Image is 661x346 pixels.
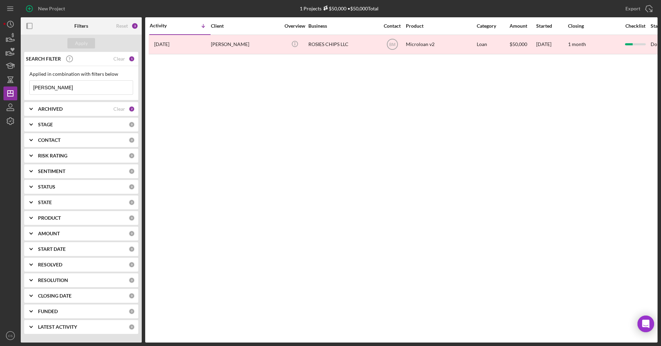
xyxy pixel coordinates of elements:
div: [DATE] [536,35,567,54]
div: 0 [129,199,135,206]
b: PRODUCT [38,215,61,221]
button: Export [618,2,658,16]
div: Clear [113,56,125,62]
div: Export [625,2,640,16]
div: Overview [282,23,308,29]
div: Microloan v2 [406,35,475,54]
div: Reset [116,23,128,29]
b: ARCHIVED [38,106,63,112]
div: Business [308,23,378,29]
b: STATE [38,200,52,205]
div: 1 [129,56,135,62]
b: STATUS [38,184,55,190]
b: AMOUNT [38,231,60,236]
div: Started [536,23,567,29]
div: 2 [129,106,135,112]
div: 0 [129,137,135,143]
div: $50,000 [510,35,536,54]
div: Open Intercom Messenger [637,316,654,332]
div: 0 [129,308,135,315]
div: 0 [129,262,135,268]
div: Product [406,23,475,29]
button: CS [3,329,17,343]
div: 0 [129,246,135,252]
div: 0 [129,153,135,159]
div: 0 [129,168,135,174]
div: 3 [131,22,138,29]
div: Amount [510,23,536,29]
b: RESOLVED [38,262,62,267]
b: CONTACT [38,137,60,143]
div: Clear [113,106,125,112]
b: STAGE [38,122,53,127]
b: Filters [74,23,88,29]
div: Activity [150,23,180,28]
div: [PERSON_NAME] [211,35,280,54]
text: CS [8,334,12,338]
time: 1 month [568,41,586,47]
div: Category [477,23,509,29]
b: CLOSING DATE [38,293,72,299]
div: Closing [568,23,620,29]
b: LATEST ACTIVITY [38,324,77,330]
div: Client [211,23,280,29]
div: $50,000 [322,6,346,11]
text: BM [389,42,395,47]
b: SEARCH FILTER [26,56,61,62]
div: 0 [129,121,135,128]
div: New Project [38,2,65,16]
div: 0 [129,215,135,221]
div: Loan [477,35,509,54]
button: New Project [21,2,72,16]
button: Apply [67,38,95,48]
div: Checklist [621,23,650,29]
div: ROSIES CHIPS LLC [308,35,378,54]
b: RISK RATING [38,153,67,158]
b: FUNDED [38,309,58,314]
b: SENTIMENT [38,169,65,174]
b: START DATE [38,246,66,252]
time: 2025-08-25 17:41 [154,42,169,47]
div: Apply [75,38,88,48]
div: 0 [129,230,135,237]
div: 0 [129,277,135,283]
div: 0 [129,293,135,299]
div: Applied in combination with filters below [29,71,133,77]
b: RESOLUTION [38,277,68,283]
div: Contact [379,23,405,29]
div: 0 [129,184,135,190]
div: 0 [129,324,135,330]
div: 1 Projects • $50,000 Total [300,6,379,11]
